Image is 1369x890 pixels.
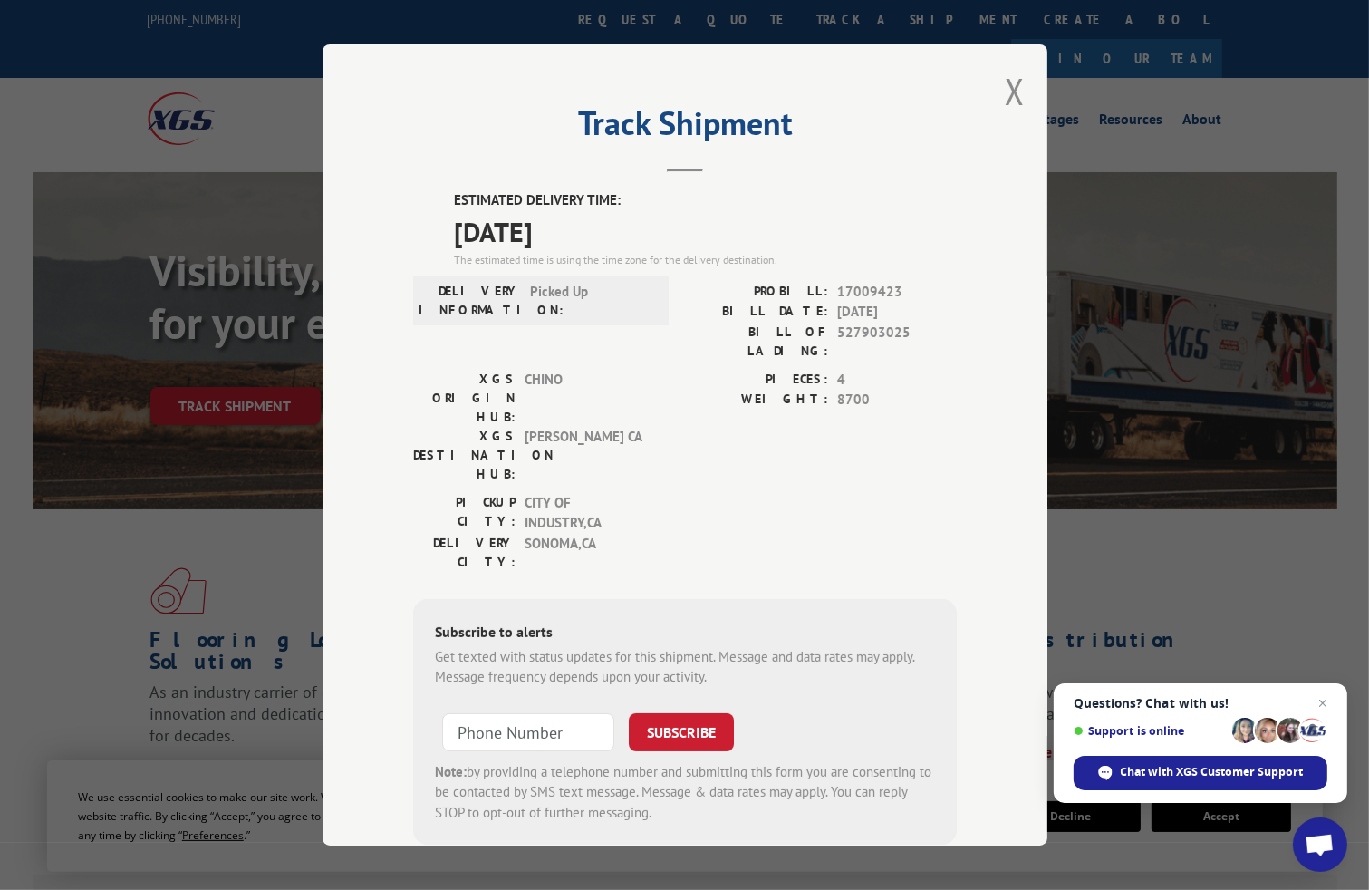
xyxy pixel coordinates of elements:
[1005,67,1025,115] button: Close modal
[413,534,516,572] label: DELIVERY CITY:
[837,390,957,411] span: 8700
[435,647,935,688] div: Get texted with status updates for this shipment. Message and data rates may apply. Message frequ...
[413,493,516,534] label: PICKUP CITY:
[530,282,652,320] span: Picked Up
[837,302,957,323] span: [DATE]
[413,111,957,145] h2: Track Shipment
[525,427,647,484] span: [PERSON_NAME] CA
[837,370,957,391] span: 4
[442,713,614,751] input: Phone Number
[413,370,516,427] label: XGS ORIGIN HUB:
[685,390,828,411] label: WEIGHT:
[837,282,957,303] span: 17009423
[685,370,828,391] label: PIECES:
[525,534,647,572] span: SONOMA , CA
[454,190,957,211] label: ESTIMATED DELIVERY TIME:
[1074,756,1327,790] div: Chat with XGS Customer Support
[629,713,734,751] button: SUBSCRIBE
[454,252,957,268] div: The estimated time is using the time zone for the delivery destination.
[454,211,957,252] span: [DATE]
[525,493,647,534] span: CITY OF INDUSTRY , CA
[1074,696,1327,711] span: Questions? Chat with us!
[1074,724,1226,738] span: Support is online
[685,323,828,361] label: BILL OF LADING:
[525,370,647,427] span: CHINO
[1293,817,1347,872] div: Open chat
[435,762,935,824] div: by providing a telephone number and submitting this form you are consenting to be contacted by SM...
[1121,764,1304,780] span: Chat with XGS Customer Support
[685,302,828,323] label: BILL DATE:
[685,282,828,303] label: PROBILL:
[435,621,935,647] div: Subscribe to alerts
[837,323,957,361] span: 527903025
[1312,692,1334,714] span: Close chat
[435,763,467,780] strong: Note:
[419,282,521,320] label: DELIVERY INFORMATION:
[413,427,516,484] label: XGS DESTINATION HUB:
